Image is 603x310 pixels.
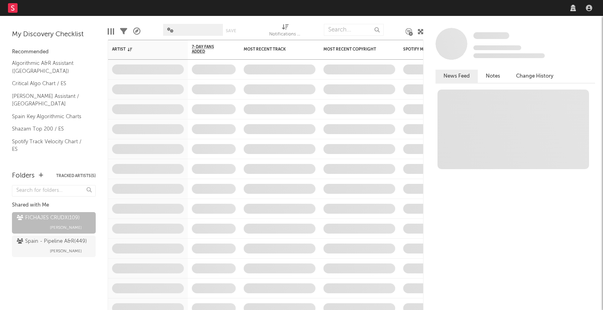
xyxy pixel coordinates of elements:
[12,47,96,57] div: Recommended
[12,125,88,133] a: Shazam Top 200 / ES
[324,24,384,36] input: Search...
[508,70,562,83] button: Change History
[192,45,224,54] span: 7-Day Fans Added
[50,223,82,232] span: [PERSON_NAME]
[17,213,80,223] div: FICHAJES CRUDX ( 109 )
[108,20,114,43] div: Edit Columns
[56,174,96,178] button: Tracked Artists(5)
[12,92,88,108] a: [PERSON_NAME] Assistant / [GEOGRAPHIC_DATA]
[133,20,140,43] div: A&R Pipeline
[226,29,236,33] button: Save
[50,246,82,256] span: [PERSON_NAME]
[473,45,521,50] span: Tracking Since: [DATE]
[12,112,88,121] a: Spain Key Algorithmic Charts
[12,137,88,154] a: Spotify Track Velocity Chart / ES
[12,212,96,234] a: FICHAJES CRUDX(109)[PERSON_NAME]
[436,70,478,83] button: News Feed
[269,30,301,39] div: Notifications (Artist)
[473,32,509,39] span: Some Artist
[403,47,463,52] div: Spotify Monthly Listeners
[17,237,87,246] div: Spain - Pipeline A&R ( 449 )
[478,70,508,83] button: Notes
[12,171,35,181] div: Folders
[120,20,127,43] div: Filters
[473,32,509,40] a: Some Artist
[12,30,96,39] div: My Discovery Checklist
[12,201,96,210] div: Shared with Me
[12,59,88,75] a: Algorithmic A&R Assistant ([GEOGRAPHIC_DATA])
[12,79,88,88] a: Critical Algo Chart / ES
[244,47,303,52] div: Most Recent Track
[269,20,301,43] div: Notifications (Artist)
[473,53,545,58] span: 0 fans last week
[112,47,172,52] div: Artist
[12,185,96,197] input: Search for folders...
[323,47,383,52] div: Most Recent Copyright
[12,236,96,257] a: Spain - Pipeline A&R(449)[PERSON_NAME]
